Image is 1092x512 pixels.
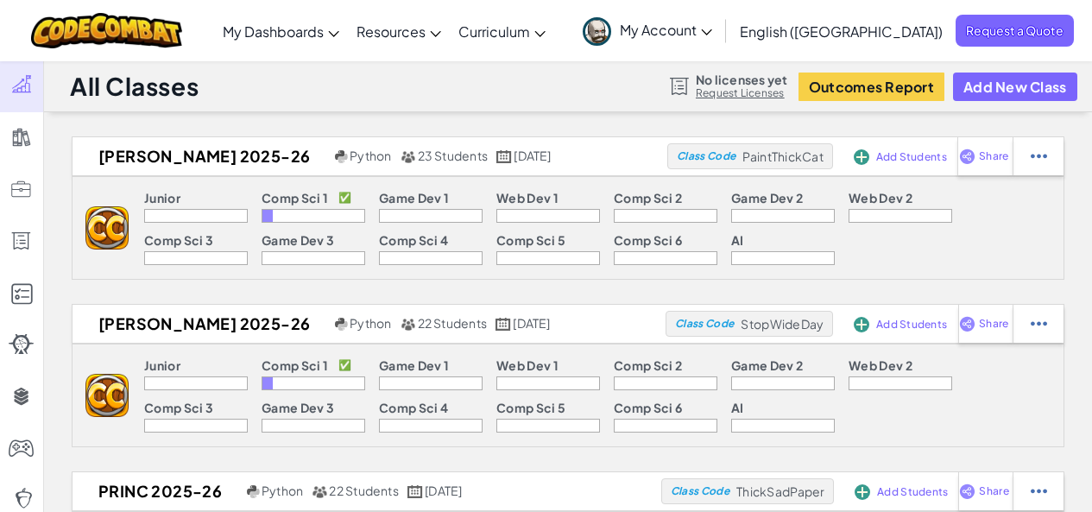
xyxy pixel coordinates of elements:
span: Add Students [877,487,948,497]
span: Class Code [671,486,729,496]
span: Share [979,319,1008,329]
span: My Account [620,21,712,39]
h2: Princ 2025-26 [73,478,243,504]
img: MultipleUsers.png [401,318,416,331]
p: ✅ [338,191,351,205]
span: Share [979,486,1008,496]
a: [PERSON_NAME] 2025-26 Python 22 Students [DATE] [73,311,666,337]
p: Comp Sci 2 [614,191,682,205]
p: Game Dev 2 [731,358,803,372]
span: [DATE] [514,148,551,163]
img: logo [85,206,129,250]
p: Web Dev 2 [849,191,912,205]
img: calendar.svg [496,318,511,331]
span: 23 Students [418,148,489,163]
img: logo [85,374,129,417]
span: Share [979,151,1008,161]
p: Game Dev 1 [379,358,449,372]
img: calendar.svg [496,150,512,163]
span: 22 Students [418,315,488,331]
img: python.png [335,150,348,163]
p: Comp Sci 1 [262,358,328,372]
p: AI [731,233,744,247]
p: AI [731,401,744,414]
a: Resources [348,8,450,54]
span: ThickSadPaper [736,484,824,499]
a: Request a Quote [956,15,1074,47]
img: IconStudentEllipsis.svg [1031,316,1047,332]
p: Comp Sci 4 [379,401,448,414]
img: avatar [583,17,611,46]
a: Princ 2025-26 Python 22 Students [DATE] [73,478,661,504]
p: Junior [144,358,180,372]
button: Add New Class [953,73,1077,101]
span: Class Code [677,151,735,161]
p: Web Dev 2 [849,358,912,372]
span: Python [262,483,303,498]
p: Game Dev 3 [262,233,334,247]
span: Add Students [876,319,947,330]
span: [DATE] [425,483,462,498]
span: Python [350,148,391,163]
p: Comp Sci 5 [496,401,565,414]
p: Game Dev 1 [379,191,449,205]
img: MultipleUsers.png [401,150,416,163]
a: My Dashboards [214,8,348,54]
span: Add Students [876,152,947,162]
p: Comp Sci 3 [144,401,213,414]
img: python.png [335,318,348,331]
span: [DATE] [513,315,550,331]
img: calendar.svg [407,485,423,498]
span: No licenses yet [696,73,787,86]
span: Resources [357,22,426,41]
p: Comp Sci 2 [614,358,682,372]
span: PaintThickCat [742,149,823,164]
img: CodeCombat logo [31,13,182,48]
h1: All Classes [70,70,199,103]
img: IconStudentEllipsis.svg [1031,484,1047,499]
span: 22 Students [329,483,399,498]
span: Curriculum [458,22,530,41]
span: Class Code [675,319,734,329]
span: StopWideDay [741,316,824,332]
a: Request Licenses [696,86,787,100]
p: Web Dev 1 [496,191,559,205]
p: Comp Sci 1 [262,191,328,205]
img: IconStudentEllipsis.svg [1031,149,1047,164]
p: Junior [144,191,180,205]
img: IconShare_Purple.svg [959,316,975,332]
img: IconShare_Purple.svg [959,484,975,499]
a: English ([GEOGRAPHIC_DATA]) [731,8,951,54]
p: ✅ [338,358,351,372]
span: My Dashboards [223,22,324,41]
img: python.png [247,485,260,498]
img: IconAddStudents.svg [855,484,870,500]
img: IconShare_Purple.svg [959,149,975,164]
p: Comp Sci 6 [614,233,682,247]
p: Comp Sci 4 [379,233,448,247]
img: IconAddStudents.svg [854,317,869,332]
img: MultipleUsers.png [312,485,327,498]
span: English ([GEOGRAPHIC_DATA]) [740,22,943,41]
a: [PERSON_NAME] 2025-26 Python 23 Students [DATE] [73,143,667,169]
button: Outcomes Report [798,73,944,101]
span: Python [350,315,391,331]
h2: [PERSON_NAME] 2025-26 [73,143,331,169]
p: Game Dev 3 [262,401,334,414]
a: My Account [574,3,721,58]
p: Comp Sci 6 [614,401,682,414]
h2: [PERSON_NAME] 2025-26 [73,311,331,337]
p: Web Dev 1 [496,358,559,372]
a: Curriculum [450,8,554,54]
p: Comp Sci 3 [144,233,213,247]
p: Comp Sci 5 [496,233,565,247]
img: IconAddStudents.svg [854,149,869,165]
p: Game Dev 2 [731,191,803,205]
